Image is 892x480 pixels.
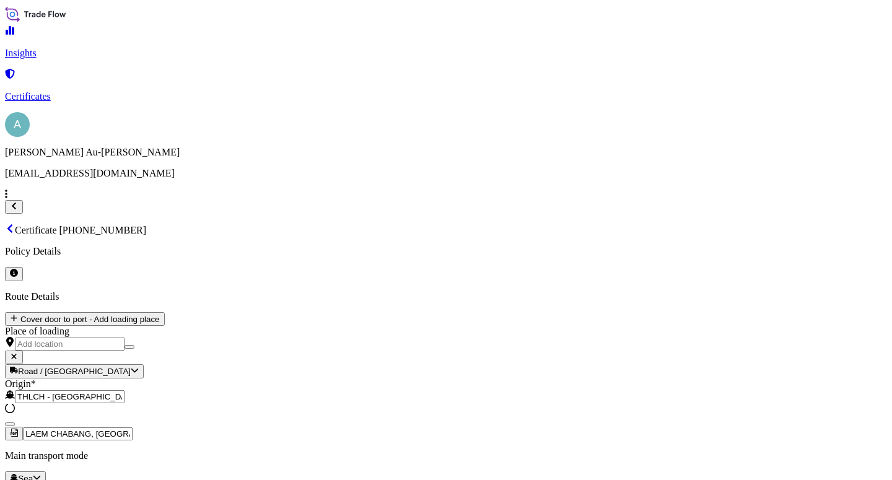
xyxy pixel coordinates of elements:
[5,450,887,461] p: Main transport mode
[5,70,887,102] a: Certificates
[5,48,887,59] p: Insights
[23,427,133,440] input: Text to appear on certificate
[5,403,887,416] div: Loading
[5,168,887,179] p: [EMAIL_ADDRESS][DOMAIN_NAME]
[5,291,887,302] p: Route Details
[20,315,160,324] span: Cover door to port - Add loading place
[5,27,887,59] a: Insights
[5,364,144,378] button: Select transport
[5,312,165,326] button: Cover door to port - Add loading place
[5,326,887,337] div: Place of loading
[5,378,887,390] div: Origin
[15,390,125,403] input: Origin
[15,338,125,351] input: Place of loading
[18,367,131,377] span: Road / [GEOGRAPHIC_DATA]
[5,246,887,257] p: Policy Details
[5,422,15,426] button: Show suggestions
[5,91,887,102] p: Certificates
[5,147,887,158] p: [PERSON_NAME] Au-[PERSON_NAME]
[5,224,887,236] p: Certificate [PHONE_NUMBER]
[125,345,134,349] button: Show suggestions
[14,118,21,131] span: A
